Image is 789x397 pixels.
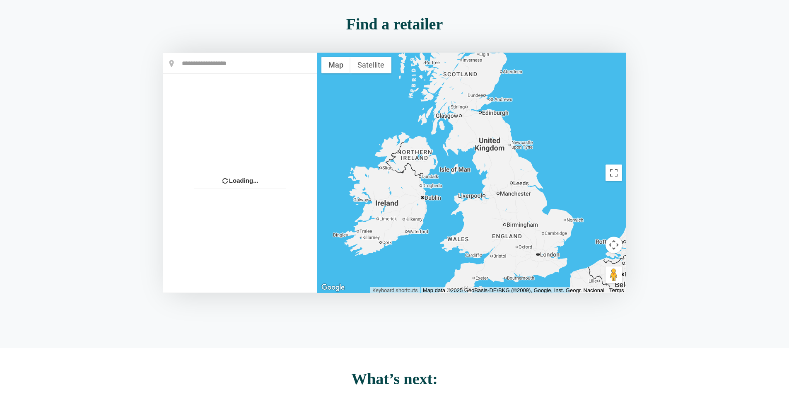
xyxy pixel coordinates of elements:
[609,287,624,294] a: Terms
[321,57,350,73] button: Show street map
[423,287,604,293] span: Map data ©2025 GeoBasis-DE/BKG (©2009), Google, Inst. Geogr. Nacional
[163,16,627,32] h2: Find a retailer
[350,57,391,73] button: Show satellite imagery
[319,282,347,293] img: Google
[372,287,418,294] button: Keyboard shortcuts
[606,237,622,253] button: Map camera controls
[319,282,347,293] a: Open this area in Google Maps (opens a new window)
[194,173,286,189] div: Loading...
[4,371,785,387] h2: What’s next:
[606,266,622,283] button: Drag Pegman onto the map to open Street View
[606,165,622,181] button: Toggle fullscreen view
